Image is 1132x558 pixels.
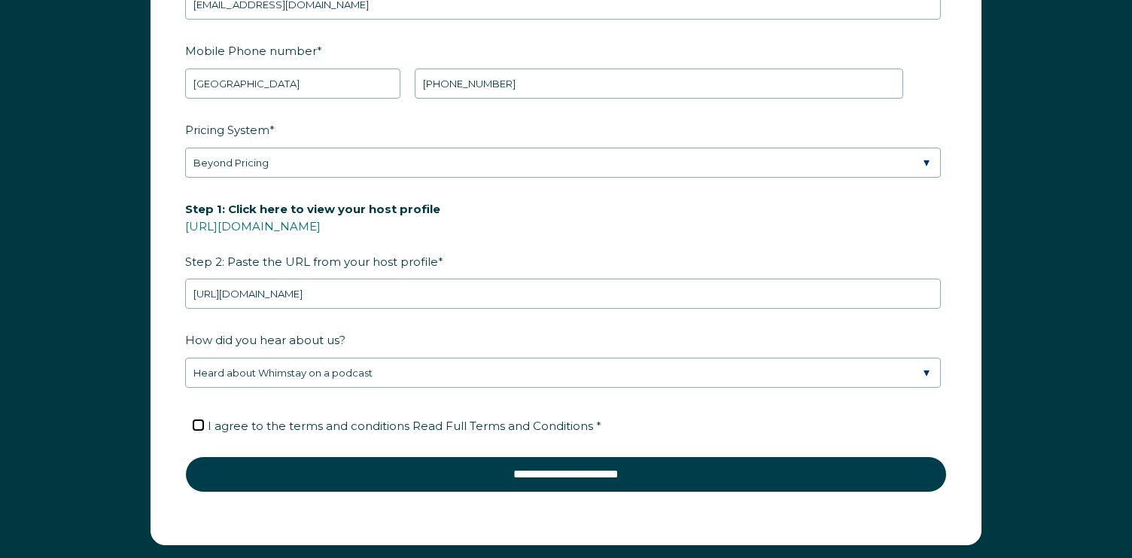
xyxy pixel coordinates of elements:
a: Read Full Terms and Conditions [409,419,596,433]
span: Step 2: Paste the URL from your host profile [185,197,440,273]
span: I agree to the terms and conditions [208,419,601,433]
input: I agree to the terms and conditions Read Full Terms and Conditions * [193,420,203,430]
span: Read Full Terms and Conditions [412,419,593,433]
span: Pricing System [185,118,269,142]
input: airbnb.com/users/show/12345 [185,279,941,309]
span: Step 1: Click here to view your host profile [185,197,440,221]
span: Mobile Phone number [185,39,317,63]
span: How did you hear about us? [185,328,345,352]
a: [URL][DOMAIN_NAME] [185,219,321,233]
